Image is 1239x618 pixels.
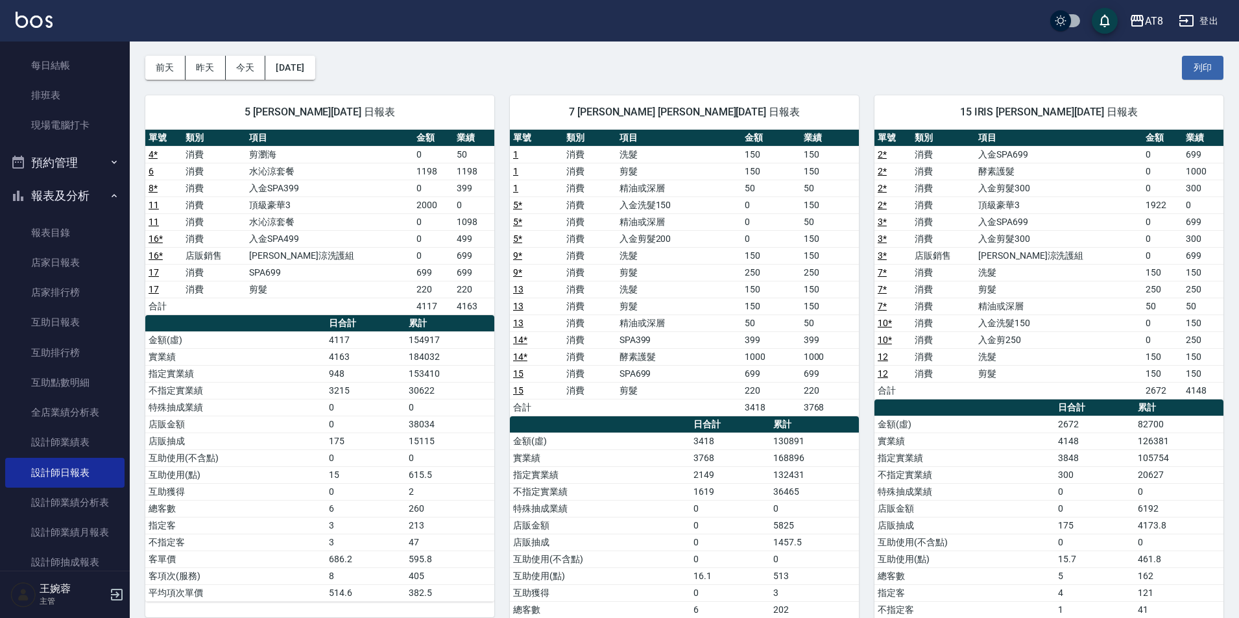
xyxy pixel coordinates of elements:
[145,382,326,399] td: 不指定實業績
[182,180,246,196] td: 消費
[182,213,246,230] td: 消費
[911,163,975,180] td: 消費
[770,466,859,483] td: 132431
[1183,348,1223,365] td: 150
[911,247,975,264] td: 店販銷售
[616,180,742,196] td: 精油或深層
[741,230,800,247] td: 0
[975,315,1142,331] td: 入金洗髮150
[975,180,1142,196] td: 入金剪髮300
[326,348,405,365] td: 4163
[741,331,800,348] td: 399
[616,163,742,180] td: 剪髮
[1142,281,1183,298] td: 250
[1142,196,1183,213] td: 1922
[513,368,523,379] a: 15
[616,348,742,365] td: 酵素護髮
[563,163,616,180] td: 消費
[510,449,690,466] td: 實業績
[890,106,1208,119] span: 15 IRIS [PERSON_NAME][DATE] 日報表
[1142,163,1183,180] td: 0
[800,196,859,213] td: 150
[874,500,1055,517] td: 店販金額
[616,365,742,382] td: SPA699
[246,264,413,281] td: SPA699
[186,56,226,80] button: 昨天
[741,247,800,264] td: 150
[1183,230,1223,247] td: 300
[1055,416,1135,433] td: 2672
[326,382,405,399] td: 3215
[413,163,454,180] td: 1198
[616,331,742,348] td: SPA399
[741,382,800,399] td: 220
[800,315,859,331] td: 50
[741,146,800,163] td: 150
[145,483,326,500] td: 互助獲得
[1135,449,1223,466] td: 105754
[405,365,494,382] td: 153410
[874,483,1055,500] td: 特殊抽成業績
[874,433,1055,449] td: 實業績
[413,196,454,213] td: 2000
[563,281,616,298] td: 消費
[1142,365,1183,382] td: 150
[1183,247,1223,264] td: 699
[145,348,326,365] td: 實業績
[616,315,742,331] td: 精油或深層
[563,247,616,264] td: 消費
[563,365,616,382] td: 消費
[326,416,405,433] td: 0
[800,163,859,180] td: 150
[5,547,125,577] a: 設計師抽成報表
[145,399,326,416] td: 特殊抽成業績
[770,500,859,517] td: 0
[510,130,563,147] th: 單號
[1142,264,1183,281] td: 150
[770,449,859,466] td: 168896
[690,466,770,483] td: 2149
[246,281,413,298] td: 剪髮
[145,416,326,433] td: 店販金額
[16,12,53,28] img: Logo
[975,348,1142,365] td: 洗髮
[510,483,690,500] td: 不指定實業績
[405,500,494,517] td: 260
[975,163,1142,180] td: 酵素護髮
[513,284,523,294] a: 13
[149,200,159,210] a: 11
[145,500,326,517] td: 總客數
[182,146,246,163] td: 消費
[741,130,800,147] th: 金額
[1142,213,1183,230] td: 0
[413,213,454,230] td: 0
[1183,196,1223,213] td: 0
[149,267,159,278] a: 17
[326,331,405,348] td: 4117
[690,433,770,449] td: 3418
[770,433,859,449] td: 130891
[616,213,742,230] td: 精油或深層
[911,146,975,163] td: 消費
[182,196,246,213] td: 消費
[1142,348,1183,365] td: 150
[1183,315,1223,331] td: 150
[616,130,742,147] th: 項目
[690,449,770,466] td: 3768
[616,382,742,399] td: 剪髮
[413,230,454,247] td: 0
[246,230,413,247] td: 入金SPA499
[513,183,518,193] a: 1
[800,365,859,382] td: 699
[182,281,246,298] td: 消費
[741,163,800,180] td: 150
[1183,281,1223,298] td: 250
[741,180,800,196] td: 50
[405,382,494,399] td: 30622
[975,230,1142,247] td: 入金剪髮300
[5,338,125,368] a: 互助排行榜
[405,348,494,365] td: 184032
[741,348,800,365] td: 1000
[616,146,742,163] td: 洗髮
[326,433,405,449] td: 175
